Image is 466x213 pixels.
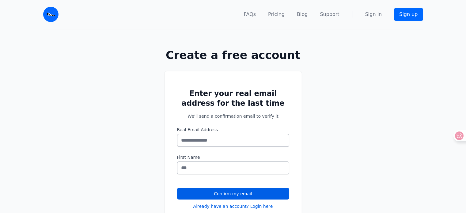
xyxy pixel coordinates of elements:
a: Blog [297,11,308,18]
h2: Enter your real email address for the last time [177,89,289,108]
a: FAQs [244,11,256,18]
h1: Create a free account [145,49,321,61]
button: Confirm my email [177,188,289,200]
label: First Name [177,154,289,160]
a: Pricing [268,11,285,18]
label: Real Email Address [177,127,289,133]
a: Support [320,11,339,18]
img: Email Monster [43,7,59,22]
a: Sign up [394,8,423,21]
a: Sign in [365,11,382,18]
p: We'll send a confirmation email to verify it [177,113,289,119]
a: Already have an account? Login here [193,203,273,209]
